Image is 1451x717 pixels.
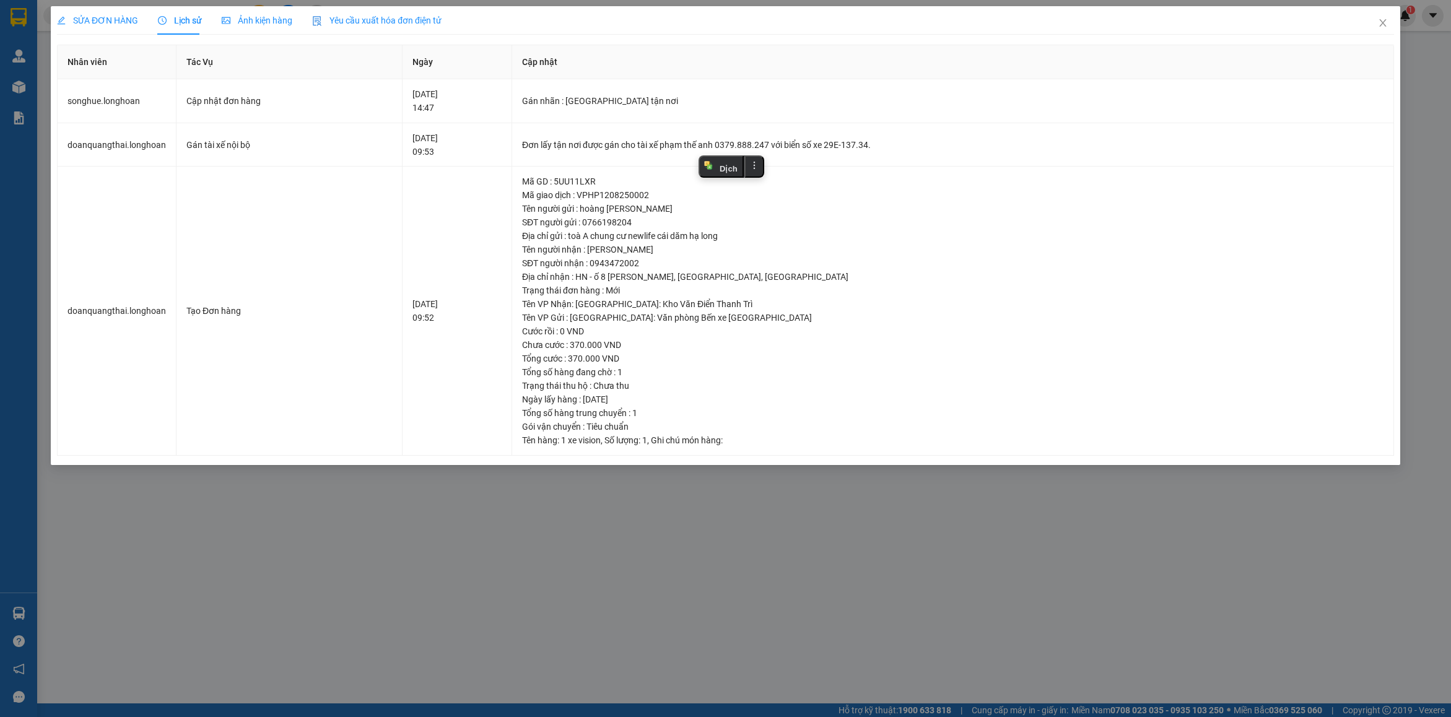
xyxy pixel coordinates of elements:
[522,188,1383,202] div: Mã giao dịch : VPHP1208250002
[512,45,1394,79] th: Cập nhật
[522,94,1383,108] div: Gán nhãn : [GEOGRAPHIC_DATA] tận nơi
[57,15,138,25] span: SỬA ĐƠN HÀNG
[222,16,230,25] span: picture
[176,45,403,79] th: Tác Vụ
[522,175,1383,188] div: Mã GD : 5UU11LXR
[522,215,1383,229] div: SĐT người gửi : 0766198204
[403,45,512,79] th: Ngày
[522,420,1383,433] div: Gói vận chuyển : Tiêu chuẩn
[412,87,502,115] div: [DATE] 14:47
[57,16,66,25] span: edit
[522,270,1383,284] div: Địa chỉ nhận : HN - ố 8 [PERSON_NAME], [GEOGRAPHIC_DATA], [GEOGRAPHIC_DATA]
[522,229,1383,243] div: Địa chỉ gửi : toà A chung cư newlife cái dăm hạ long
[522,284,1383,297] div: Trạng thái đơn hàng : Mới
[522,243,1383,256] div: Tên người nhận : [PERSON_NAME]
[412,131,502,159] div: [DATE] 09:53
[58,123,176,167] td: doanquangthai.longhoan
[522,202,1383,215] div: Tên người gửi : hoàng [PERSON_NAME]
[522,256,1383,270] div: SĐT người nhận : 0943472002
[186,94,392,108] div: Cập nhật đơn hàng
[522,138,1383,152] div: Đơn lấy tận nơi được gán cho tài xế phạm thế anh 0379.888.247 với biển số xe 29E-137.34.
[522,433,1383,447] div: Tên hàng: , Số lượng: , Ghi chú món hàng:
[312,16,322,26] img: icon
[642,435,647,445] span: 1
[158,16,167,25] span: clock-circle
[58,79,176,123] td: songhue.longhoan
[522,365,1383,379] div: Tổng số hàng đang chờ : 1
[312,15,442,25] span: Yêu cầu xuất hóa đơn điện tử
[412,297,502,324] div: [DATE] 09:52
[158,15,202,25] span: Lịch sử
[522,338,1383,352] div: Chưa cước : 370.000 VND
[186,138,392,152] div: Gán tài xế nội bộ
[1378,18,1388,28] span: close
[222,15,292,25] span: Ảnh kiện hàng
[561,435,601,445] span: 1 xe vision
[58,45,176,79] th: Nhân viên
[522,406,1383,420] div: Tổng số hàng trung chuyển : 1
[186,304,392,318] div: Tạo Đơn hàng
[522,352,1383,365] div: Tổng cước : 370.000 VND
[1366,6,1400,41] button: Close
[522,297,1383,311] div: Tên VP Nhận: [GEOGRAPHIC_DATA]: Kho Văn Điển Thanh Trì
[58,167,176,456] td: doanquangthai.longhoan
[522,393,1383,406] div: Ngày lấy hàng : [DATE]
[522,324,1383,338] div: Cước rồi : 0 VND
[522,311,1383,324] div: Tên VP Gửi : [GEOGRAPHIC_DATA]: Văn phòng Bến xe [GEOGRAPHIC_DATA]
[522,379,1383,393] div: Trạng thái thu hộ : Chưa thu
